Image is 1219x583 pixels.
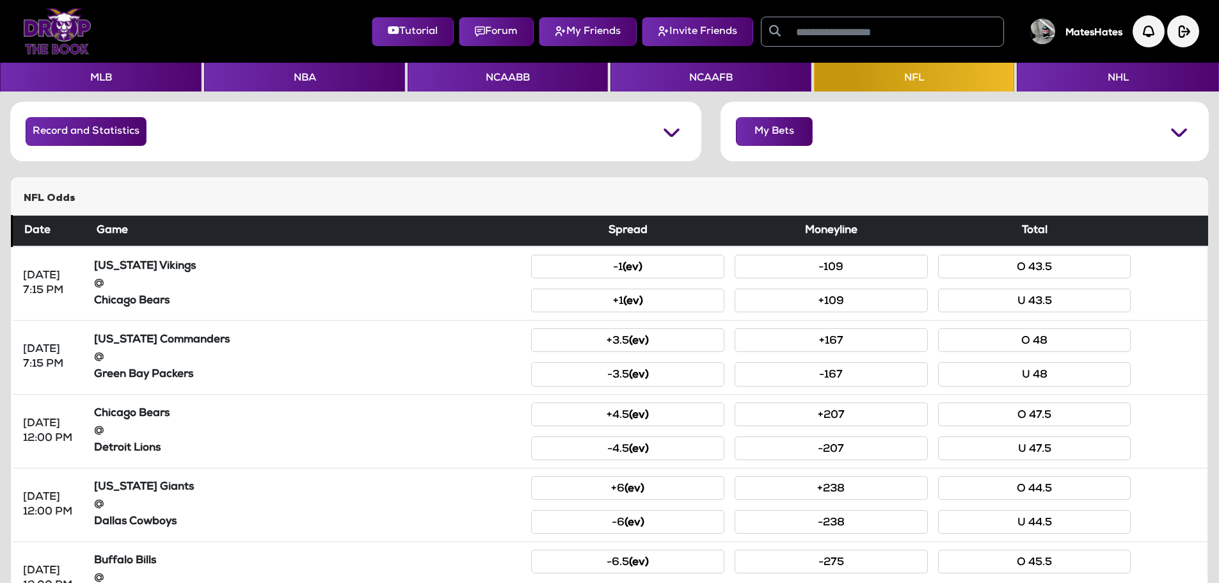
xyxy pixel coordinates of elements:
[938,403,1131,426] button: O 47.5
[814,63,1014,92] button: NFL
[23,269,79,298] div: [DATE] 7:15 PM
[94,261,196,272] strong: [US_STATE] Vikings
[729,216,933,247] th: Moneyline
[735,328,928,352] button: +167
[625,484,644,495] small: (ev)
[736,117,813,146] button: My Bets
[94,369,193,380] strong: Green Bay Packers
[526,216,729,247] th: Spread
[531,436,724,460] button: -4.5(ev)
[94,497,522,512] div: @
[12,216,89,247] th: Date
[24,193,1195,205] h5: NFL Odds
[531,550,724,573] button: -6.5(ev)
[459,17,534,46] button: Forum
[1133,15,1165,47] img: Notification
[531,328,724,352] button: +3.5(ev)
[1065,28,1122,39] h5: MatesHates
[735,289,928,312] button: +109
[938,476,1131,500] button: O 44.5
[1030,19,1055,44] img: User
[938,289,1131,312] button: U 43.5
[623,296,643,307] small: (ev)
[531,362,724,386] button: -3.5(ev)
[735,362,928,386] button: -167
[23,8,92,54] img: Logo
[94,555,156,566] strong: Buffalo Bills
[610,63,811,92] button: NCAAFB
[938,550,1131,573] button: O 45.5
[94,424,522,438] div: @
[1017,63,1218,92] button: NHL
[938,436,1131,460] button: U 47.5
[94,443,161,454] strong: Detroit Lions
[531,403,724,426] button: +4.5(ev)
[933,216,1136,247] th: Total
[735,436,928,460] button: -207
[204,63,404,92] button: NBA
[629,557,649,568] small: (ev)
[642,17,753,46] button: Invite Friends
[735,403,928,426] button: +207
[23,417,79,446] div: [DATE] 12:00 PM
[531,476,724,500] button: +6(ev)
[94,408,170,419] strong: Chicago Bears
[94,516,177,527] strong: Dallas Cowboys
[735,550,928,573] button: -275
[531,255,724,278] button: -1(ev)
[94,276,522,291] div: @
[23,490,79,520] div: [DATE] 12:00 PM
[623,262,642,273] small: (ev)
[629,336,649,347] small: (ev)
[408,63,608,92] button: NCAABB
[539,17,637,46] button: My Friends
[938,328,1131,352] button: O 48
[938,255,1131,278] button: O 43.5
[938,362,1131,386] button: U 48
[938,510,1131,534] button: U 44.5
[372,17,454,46] button: Tutorial
[629,444,649,455] small: (ev)
[94,335,230,346] strong: [US_STATE] Commanders
[89,216,527,247] th: Game
[26,117,147,146] button: Record and Statistics
[735,255,928,278] button: -109
[94,350,522,365] div: @
[629,370,649,381] small: (ev)
[735,510,928,534] button: -238
[94,482,194,493] strong: [US_STATE] Giants
[23,342,79,372] div: [DATE] 7:15 PM
[94,296,170,307] strong: Chicago Bears
[531,289,724,312] button: +1(ev)
[625,518,644,529] small: (ev)
[735,476,928,500] button: +238
[629,410,649,421] small: (ev)
[531,510,724,534] button: -6(ev)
